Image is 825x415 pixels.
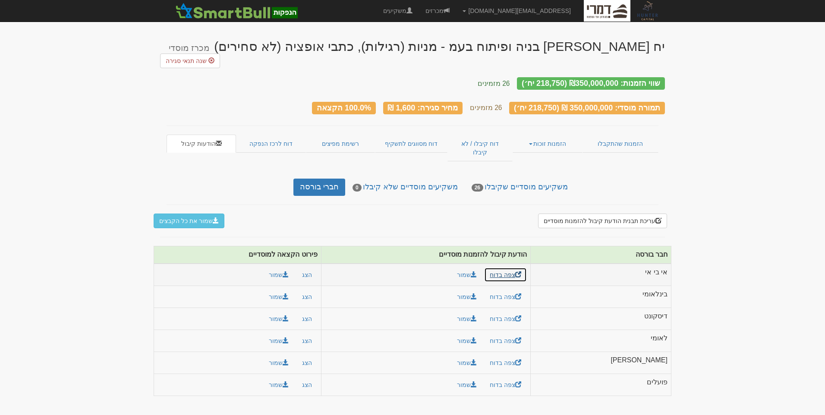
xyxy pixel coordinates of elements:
[236,135,305,153] a: דוח לרכז הנפקה
[531,286,671,308] td: בינלאומי
[263,267,294,282] button: שמור
[169,43,210,53] small: מכרז מוסדי
[296,355,318,370] button: הצג
[383,102,463,114] div: מחיר סגירה: 1,600 ₪
[484,289,527,304] a: צפה בדוח
[263,355,294,370] button: שמור
[513,135,582,153] a: הזמנות זוכות
[317,103,371,112] span: 100.0% הקצאה
[451,267,482,282] a: שמור
[478,80,510,87] small: 26 מזמינים
[263,289,294,304] button: שמור
[263,333,294,348] button: שמור
[451,355,482,370] a: שמור
[531,352,671,374] td: [PERSON_NAME]
[263,377,294,392] button: שמור
[293,179,345,196] a: חברי בורסה
[296,311,318,326] button: הצג
[167,135,236,153] a: הודעות קיבול
[154,214,224,228] button: שמור את כל הקבצים
[166,57,207,64] span: שנה תנאי סגירה
[583,135,658,153] a: הזמנות שהתקבלו
[173,2,300,19] img: SmartBull Logo
[531,374,671,396] td: פועלים
[296,377,318,392] button: הצג
[484,355,527,370] a: צפה בדוח
[169,39,665,53] div: יח דמרי בניה ופיתוח בעמ - מניות (רגילות), כתבי אופציה (לא סחירים) - הנפקה פרטית
[296,289,318,304] button: הצג
[296,267,318,282] button: הצג
[451,289,482,304] a: שמור
[263,311,294,326] button: שמור
[509,102,665,114] div: תמורה מוסדי: 350,000,000 ₪ (218,750 יח׳)
[451,333,482,348] a: שמור
[353,184,362,192] span: 0
[517,77,665,90] div: שווי הזמנות: ₪350,000,000 (218,750 יח׳)
[484,377,527,392] a: צפה בדוח
[465,179,574,196] a: משקיעים מוסדיים שקיבלו26
[531,330,671,352] td: לאומי
[306,135,375,153] a: רשימת מפיצים
[470,104,502,111] small: 26 מזמינים
[447,135,513,161] a: דוח קיבלו / לא קיבלו
[531,308,671,330] td: דיסקונט
[321,246,530,263] th: הודעת קיבול להזמנות מוסדיים
[484,267,527,282] a: צפה בדוח
[154,246,321,263] th: פירוט הקצאה למוסדיים
[484,311,527,326] a: צפה בדוח
[296,333,318,348] button: הצג
[451,377,482,392] a: שמור
[451,311,482,326] a: שמור
[531,264,671,286] td: אי בי אי
[538,214,667,228] button: עריכת תבנית הודעת קיבול להזמנות מוסדיים
[160,53,220,68] a: שנה תנאי סגירה
[472,184,483,192] span: 26
[531,246,671,263] th: חבר בורסה
[484,333,527,348] a: צפה בדוח
[346,179,464,196] a: משקיעים מוסדיים שלא קיבלו0
[375,135,447,153] a: דוח מסווגים לתשקיף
